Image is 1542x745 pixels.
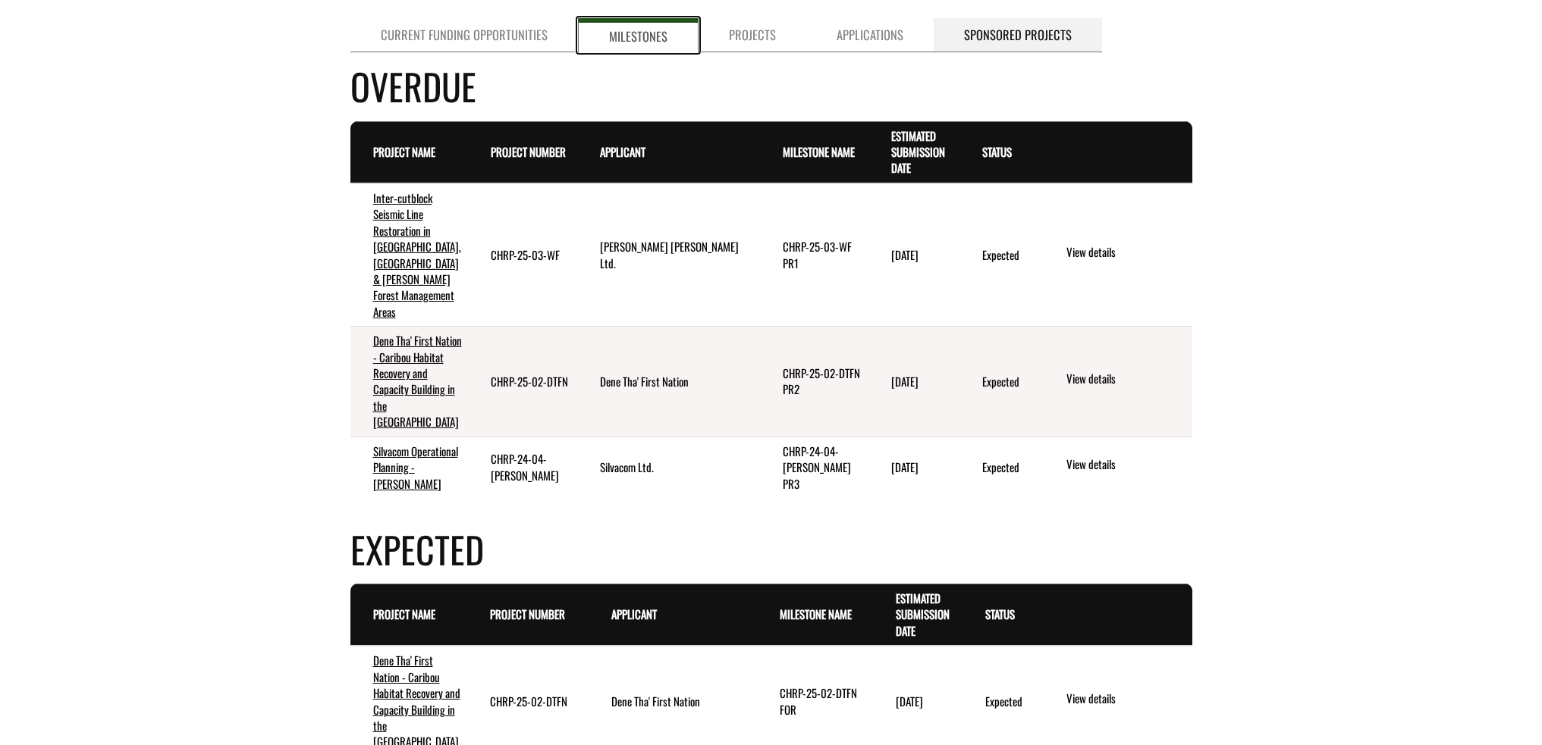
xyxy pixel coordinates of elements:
time: [DATE] [891,373,919,390]
td: Expected [959,437,1042,498]
a: Applicant [611,606,657,622]
td: West Fraser Mills Ltd. [577,183,760,327]
a: View details [1066,690,1186,709]
td: Dene Tha' First Nation [577,327,760,437]
td: CHRP-25-03-WF [468,183,577,327]
a: Status [985,606,1015,622]
td: 7/31/2025 [868,183,959,327]
a: Project Number [491,143,566,160]
td: 2/14/2025 [868,437,959,498]
td: 6/1/2025 [868,327,959,437]
td: action menu [1041,183,1192,327]
th: Actions [1041,584,1192,646]
td: CHRP-25-02-DTFN [468,327,577,437]
a: Inter-cutblock Seismic Line Restoration in [GEOGRAPHIC_DATA], [GEOGRAPHIC_DATA] & [PERSON_NAME] F... [373,189,461,320]
time: [DATE] [896,693,923,709]
a: Applications [806,18,934,52]
td: CHRP-25-02-DTFN PR2 [760,327,868,437]
a: Dene Tha' First Nation - Caribou Habitat Recovery and Capacity Building in the [GEOGRAPHIC_DATA] [373,332,462,430]
a: Milestones [578,18,699,52]
a: Current Funding Opportunities [350,18,578,52]
td: Silvacom Operational Planning - Yates [350,437,468,498]
th: Actions [1041,121,1192,183]
td: Expected [959,327,1042,437]
a: Estimated Submission Date [891,127,945,177]
a: Applicant [600,143,645,160]
a: Milestone Name [783,143,855,160]
a: View details [1066,244,1186,262]
a: Sponsored Projects [934,18,1102,52]
a: Status [982,143,1012,160]
td: CHRP-24-04-SILVA PR3 [760,437,868,498]
td: CHRP-24-04-SILVA [468,437,577,498]
time: [DATE] [891,246,919,263]
h4: Expected [350,522,1192,576]
td: Dene Tha' First Nation - Caribou Habitat Recovery and Capacity Building in the Bistcho Range [350,327,468,437]
td: Expected [959,183,1042,327]
a: Milestone Name [780,606,852,622]
td: action menu [1041,437,1192,498]
h4: Overdue [350,59,1192,113]
a: View details [1066,371,1186,389]
a: Projects [699,18,806,52]
a: Project Number [490,606,565,622]
a: Project Name [373,143,435,160]
td: CHRP-25-03-WF PR1 [760,183,868,327]
td: Silvacom Ltd. [577,437,760,498]
a: Estimated Submission Date [896,590,950,639]
a: Silvacom Operational Planning - [PERSON_NAME] [373,443,458,492]
td: Inter-cutblock Seismic Line Restoration in Blue Ridge, Slave Lake & Manning Forest Management Areas [350,183,468,327]
a: Project Name [373,606,435,622]
td: action menu [1041,327,1192,437]
a: View details [1066,456,1186,474]
time: [DATE] [891,459,919,475]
